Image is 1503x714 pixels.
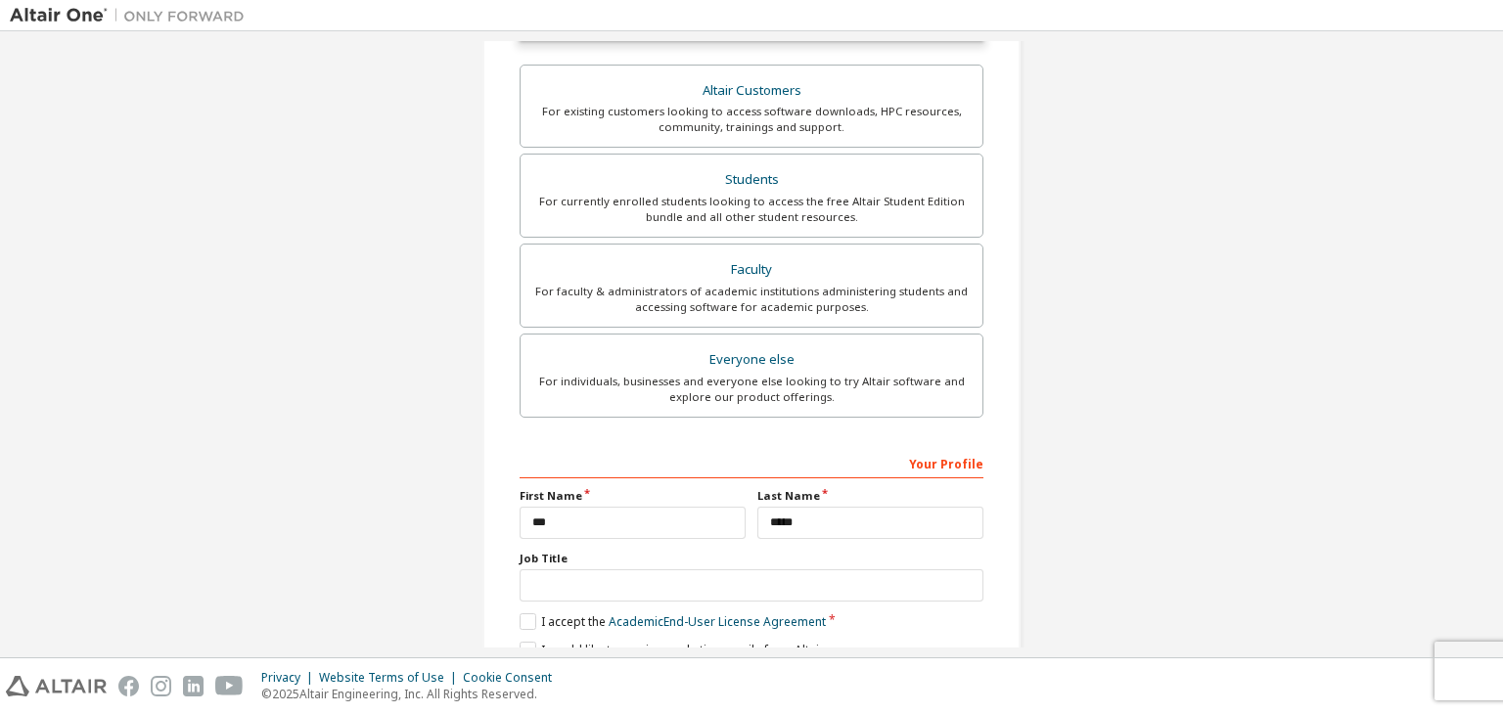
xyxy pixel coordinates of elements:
[532,166,971,194] div: Students
[532,77,971,105] div: Altair Customers
[532,256,971,284] div: Faculty
[520,613,826,630] label: I accept the
[520,488,746,504] label: First Name
[215,676,244,696] img: youtube.svg
[757,488,983,504] label: Last Name
[532,374,971,405] div: For individuals, businesses and everyone else looking to try Altair software and explore our prod...
[261,670,319,686] div: Privacy
[151,676,171,696] img: instagram.svg
[532,346,971,374] div: Everyone else
[319,670,463,686] div: Website Terms of Use
[609,613,826,630] a: Academic End-User License Agreement
[261,686,564,702] p: © 2025 Altair Engineering, Inc. All Rights Reserved.
[6,676,107,696] img: altair_logo.svg
[520,642,824,658] label: I would like to receive marketing emails from Altair
[463,670,564,686] div: Cookie Consent
[183,676,204,696] img: linkedin.svg
[520,447,983,478] div: Your Profile
[118,676,139,696] img: facebook.svg
[532,104,971,135] div: For existing customers looking to access software downloads, HPC resources, community, trainings ...
[532,194,971,225] div: For currently enrolled students looking to access the free Altair Student Edition bundle and all ...
[10,6,254,25] img: Altair One
[532,284,971,315] div: For faculty & administrators of academic institutions administering students and accessing softwa...
[520,551,983,566] label: Job Title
